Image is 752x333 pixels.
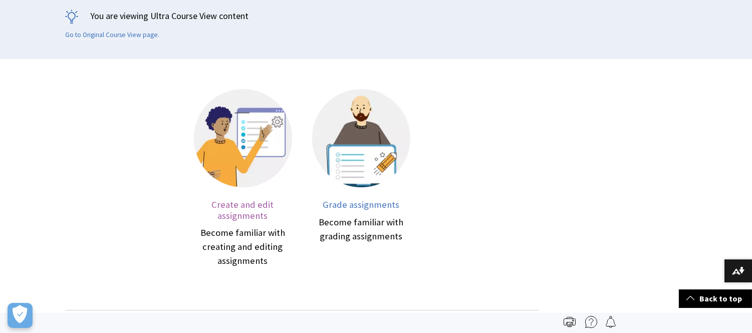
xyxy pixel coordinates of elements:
[66,31,160,40] a: Go to Original Course View page.
[323,199,399,210] span: Grade assignments
[312,89,410,187] img: Illustration of a person grading an assignment
[585,316,597,328] img: More help
[312,215,410,243] div: Become familiar with grading assignments
[212,199,274,221] span: Create and edit assignments
[312,89,410,268] a: Illustration of a person grading an assignment Grade assignments Become familiar with grading ass...
[8,303,33,328] button: Open Preferences
[194,89,292,268] a: Illustration of a person editing a page Create and edit assignments Become familiar with creating...
[679,289,752,308] a: Back to top
[605,316,617,328] img: Follow this page
[66,10,687,22] p: You are viewing Ultra Course View content
[564,316,576,328] img: Print
[194,89,292,187] img: Illustration of a person editing a page
[194,226,292,268] div: Become familiar with creating and editing assignments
